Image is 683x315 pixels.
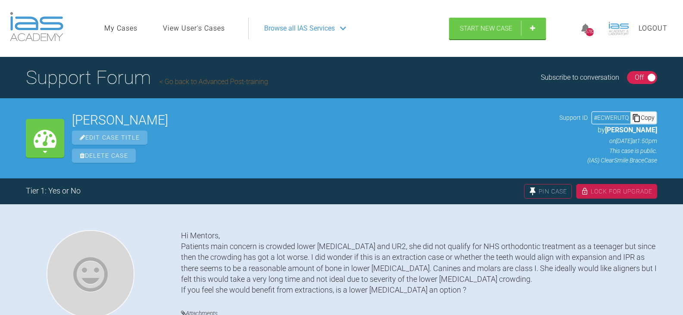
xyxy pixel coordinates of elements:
[586,28,594,36] div: 5782
[630,112,656,123] div: Copy
[264,23,335,34] span: Browse all IAS Services
[449,18,546,39] a: Start New Case
[524,184,572,199] div: Pin Case
[72,114,552,127] h2: [PERSON_NAME]
[581,187,589,195] img: lock.6dc949b6.svg
[529,187,536,195] img: pin.fff216dc.svg
[72,149,136,163] span: Delete Case
[635,72,644,83] div: Off
[606,16,632,41] img: profile.png
[559,125,657,136] p: by
[460,25,512,32] span: Start New Case
[163,23,225,34] a: View User's Cases
[605,126,657,134] span: [PERSON_NAME]
[639,23,667,34] a: Logout
[181,230,657,295] div: Hi Mentors, Patients main concern is crowded lower [MEDICAL_DATA] and UR2, she did not qualify fo...
[592,113,630,122] div: # ECWERUTQ
[559,156,657,165] p: (IAS) ClearSmile Brace Case
[559,136,657,146] p: on [DATE] at 1:50pm
[541,72,619,83] div: Subscribe to conversation
[559,113,588,122] span: Support ID
[576,184,657,199] div: Lock For Upgrade
[26,185,81,197] div: Tier 1: Yes or No
[559,146,657,156] p: This case is public.
[159,78,268,86] a: Go back to Advanced Post-training
[72,131,147,145] span: Edit Case Title
[104,23,137,34] a: My Cases
[26,62,268,93] h1: Support Forum
[10,12,63,41] img: logo-light.3e3ef733.png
